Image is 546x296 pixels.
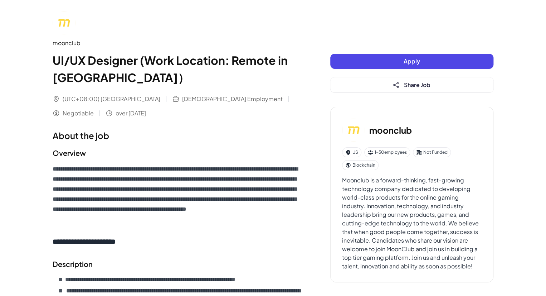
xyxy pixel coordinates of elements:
[53,11,75,34] img: mo
[182,95,283,103] span: [DEMOGRAPHIC_DATA] Employment
[413,147,451,157] div: Not Funded
[404,57,420,65] span: Apply
[53,52,302,86] h1: UI/UX Designer (Work Location: Remote in [GEOGRAPHIC_DATA]）
[330,54,493,69] button: Apply
[404,81,430,89] span: Share Job
[53,39,302,47] div: moonclub
[330,77,493,92] button: Share Job
[63,109,94,118] span: Negotiable
[342,119,365,142] img: mo
[53,129,302,142] h1: About the job
[63,95,160,103] span: (UTC+08:00) [GEOGRAPHIC_DATA]
[342,147,361,157] div: US
[342,176,482,271] div: Moonclub is a forward-thinking, fast-growing technology company dedicated to developing world-cla...
[364,147,410,157] div: 1-50 employees
[369,124,412,137] h3: moonclub
[53,148,302,158] h2: Overview
[342,160,379,170] div: Blockchain
[53,259,302,269] h2: Description
[116,109,146,118] span: over [DATE]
